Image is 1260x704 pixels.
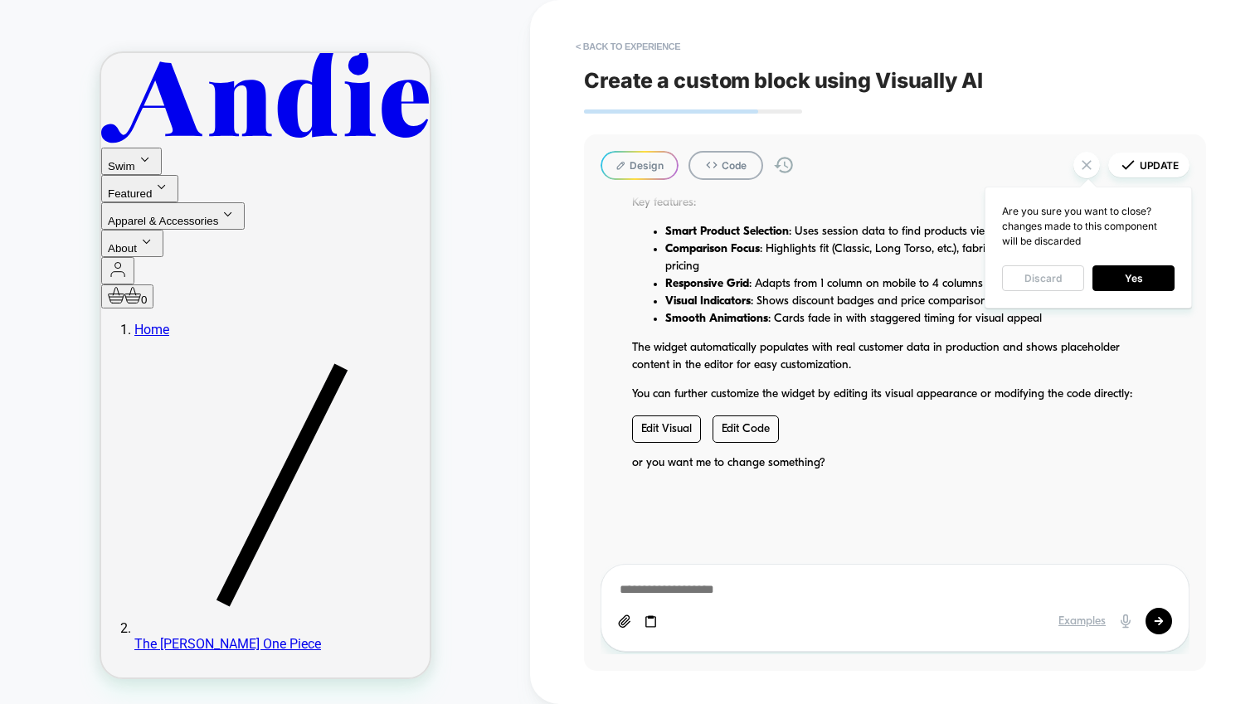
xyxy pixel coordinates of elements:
div: Are you sure you want to close? changes made to this component will be discarded [1002,204,1175,249]
button: Discard [1002,265,1084,291]
a: Edit Visual [632,415,701,443]
span: Create a custom block using Visually AI [584,68,1206,93]
button: Code [688,151,763,180]
button: Design [601,151,679,180]
strong: Responsive Grid [665,278,749,290]
button: Yes [1092,265,1175,291]
span: Apparel & Accessories [7,162,117,174]
button: Update [1108,153,1189,177]
a: Edit Code [713,415,779,443]
strong: Visual Indicators [665,295,751,308]
p: or you want me to change something? [632,454,1157,472]
li: : Uses session data to find products viewed alongside the current item [665,223,1157,240]
span: About [7,189,36,201]
div: Examples [1058,614,1106,629]
p: You can further customize the widget by editing its visual appearance or modifying the code direc... [632,386,1157,443]
p: Key features: [632,194,1157,211]
li: : Cards fade in with staggered timing for visual appeal [665,310,1157,328]
span: Swim [7,107,34,119]
li: : Adapts from 1 column on mobile to 4 columns on desktop [665,275,1157,293]
span: 0 [40,240,46,253]
strong: Smooth Animations [665,313,768,325]
p: The widget automatically populates with real customer data in production and shows placeholder co... [632,339,1157,374]
span: Featured [7,134,51,147]
li: : Highlights fit (Classic, Long Torso, etc.), fabric (Eco Nylon, Ribbed, etc.), and pricing [665,240,1157,275]
button: < Back to experience [567,33,688,60]
a: The [PERSON_NAME] One Piece [33,583,220,599]
li: : Shows discount badges and price comparisons [665,293,1157,310]
strong: Comparison Focus [665,243,760,255]
strong: Smart Product Selection [665,226,789,238]
a: Home [33,269,68,284]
